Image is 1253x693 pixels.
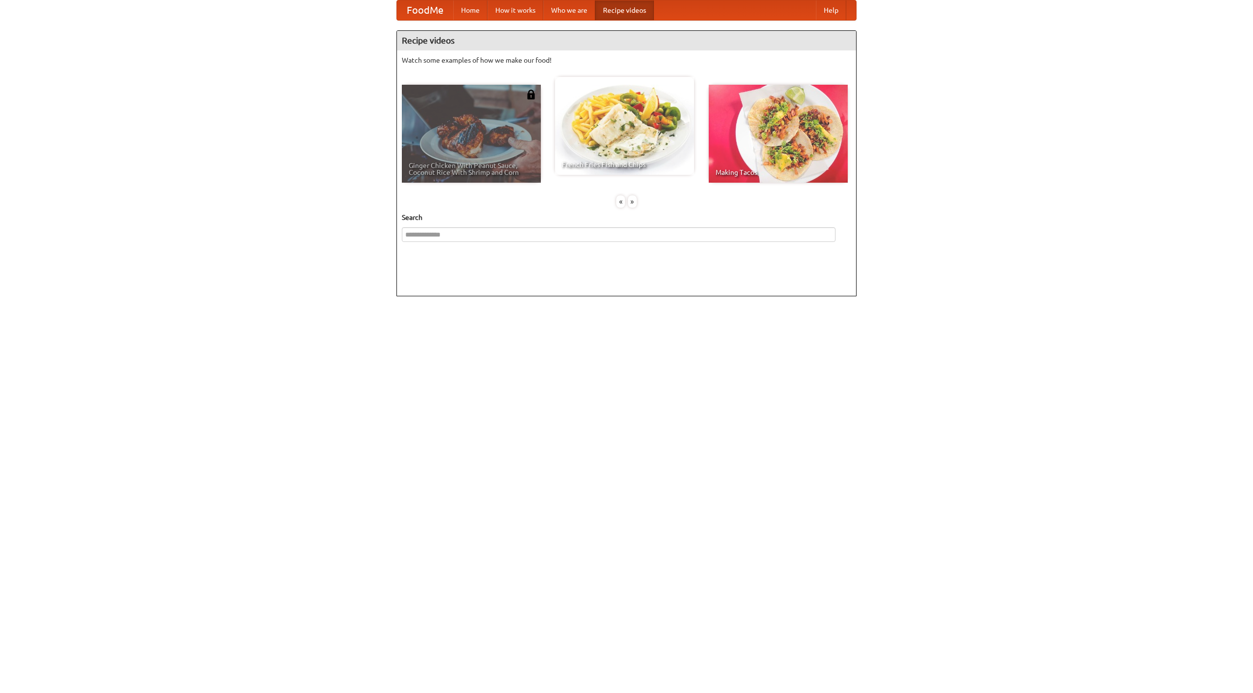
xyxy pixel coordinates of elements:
div: » [628,195,637,208]
p: Watch some examples of how we make our food! [402,55,851,65]
h4: Recipe videos [397,31,856,50]
a: Making Tacos [709,85,848,183]
a: Who we are [543,0,595,20]
a: Recipe videos [595,0,654,20]
span: Making Tacos [716,169,841,176]
span: French Fries Fish and Chips [562,161,687,168]
a: FoodMe [397,0,453,20]
a: Home [453,0,487,20]
a: Help [816,0,846,20]
h5: Search [402,213,851,222]
a: How it works [487,0,543,20]
div: « [616,195,625,208]
a: French Fries Fish and Chips [555,77,694,175]
img: 483408.png [526,90,536,99]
